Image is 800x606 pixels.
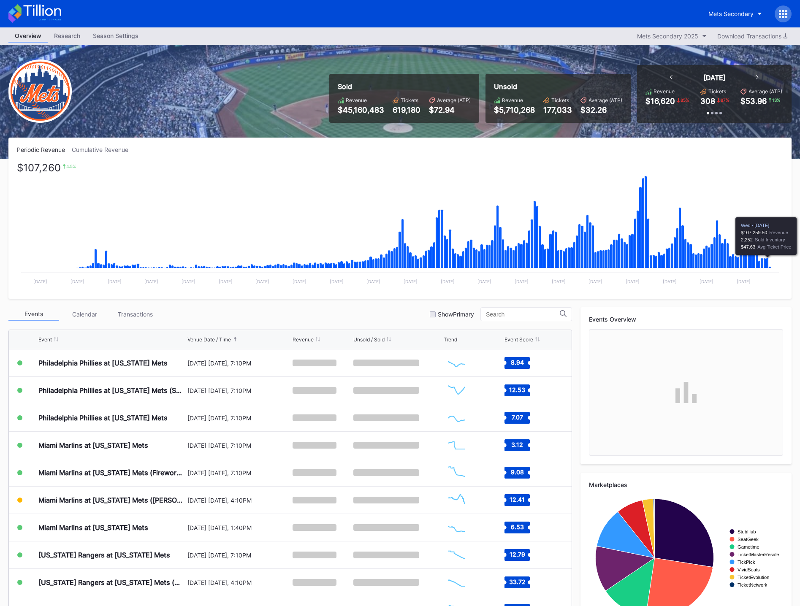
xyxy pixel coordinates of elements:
a: Research [48,30,87,43]
svg: Chart title [17,164,783,290]
div: Season Settings [87,30,145,42]
div: Show Primary [438,311,474,318]
div: $16,620 [645,97,675,106]
div: Average (ATP) [437,97,471,103]
div: Revenue [293,336,314,343]
div: [DATE] [DATE], 7:10PM [187,469,290,476]
svg: Chart title [444,544,469,565]
div: [DATE] [DATE], 4:10PM [187,497,290,504]
div: $32.26 [580,106,622,114]
div: [US_STATE] Rangers at [US_STATE] Mets (Mets Alumni Classic/Mrs. Met Taxicab [GEOGRAPHIC_DATA] Giv... [38,578,185,587]
text: 12.53 [509,386,525,393]
text: 7.07 [511,414,523,421]
text: 12.79 [509,551,525,558]
div: Transactions [110,308,160,321]
text: [DATE] [477,279,491,284]
text: [DATE] [33,279,47,284]
text: [DATE] [626,279,640,284]
div: Average (ATP) [748,88,782,95]
text: StubHub [738,529,756,534]
text: [DATE] [293,279,306,284]
text: [DATE] [71,279,84,284]
text: [DATE] [737,279,751,284]
text: [DATE] [700,279,713,284]
button: Download Transactions [713,30,792,42]
div: Tickets [401,97,418,103]
svg: Chart title [444,407,469,428]
div: $53.96 [740,97,767,106]
text: 8.94 [510,359,523,366]
div: 87 % [720,97,730,103]
div: Sold [338,82,471,91]
button: Mets Secondary [702,6,768,22]
a: Season Settings [87,30,145,43]
text: TicketNetwork [738,582,767,587]
div: [DATE] [DATE], 7:10PM [187,414,290,422]
div: 13 % [771,97,781,103]
div: $5,710,268 [494,106,535,114]
svg: Chart title [444,517,469,538]
div: [DATE] [DATE], 7:10PM [187,442,290,449]
text: [DATE] [588,279,602,284]
div: $107,260 [17,164,61,172]
div: [US_STATE] Rangers at [US_STATE] Mets [38,551,170,559]
div: 308 [700,97,715,106]
text: [DATE] [515,279,529,284]
text: 12.41 [510,496,525,503]
text: [DATE] [255,279,269,284]
text: 6.53 [510,523,523,530]
img: New-York-Mets-Transparent.png [8,60,72,123]
div: Venue Date / Time [187,336,231,343]
div: Research [48,30,87,42]
div: [DATE] [DATE], 7:10PM [187,387,290,394]
div: Cumulative Revenue [72,146,135,153]
div: Periodic Revenue [17,146,72,153]
div: Philadelphia Phillies at [US_STATE] Mets (SNY Players Pins Featuring [PERSON_NAME], [PERSON_NAME]... [38,386,185,395]
text: 9.08 [510,468,523,476]
text: [DATE] [144,279,158,284]
div: Calendar [59,308,110,321]
text: [DATE] [182,279,195,284]
button: Mets Secondary 2025 [633,30,711,42]
div: $72.94 [429,106,471,114]
div: Mets Secondary [708,10,754,17]
text: [DATE] [552,279,566,284]
svg: Chart title [444,462,469,483]
svg: Chart title [444,490,469,511]
div: Revenue [346,97,367,103]
a: Overview [8,30,48,43]
div: [DATE] [DATE], 4:10PM [187,579,290,586]
div: Trend [444,336,457,343]
text: TickPick [738,560,755,565]
text: VividSeats [738,567,760,572]
div: 177,033 [543,106,572,114]
text: 33.72 [509,578,525,585]
div: Revenue [502,97,523,103]
text: Gametime [738,544,759,549]
div: Philadelphia Phillies at [US_STATE] Mets [38,359,168,367]
div: Miami Marlins at [US_STATE] Mets [38,441,148,449]
div: Events [8,308,59,321]
text: [DATE] [219,279,233,284]
text: [DATE] [663,279,677,284]
div: Event [38,336,52,343]
text: 3.12 [511,441,523,448]
div: Average (ATP) [588,97,622,103]
text: [DATE] [108,279,122,284]
div: Tickets [708,88,726,95]
div: $45,160,483 [338,106,384,114]
text: SeatGeek [738,537,759,542]
div: Revenue [654,88,675,95]
div: Events Overview [589,316,783,323]
input: Search [486,311,560,318]
div: Download Transactions [717,32,787,40]
svg: Chart title [444,435,469,456]
div: [DATE] [DATE], 7:10PM [187,360,290,367]
div: 619,180 [393,106,420,114]
div: Unsold / Sold [353,336,385,343]
div: [DATE] [DATE], 7:10PM [187,552,290,559]
div: Event Score [504,336,533,343]
text: TicketEvolution [738,575,769,580]
svg: Chart title [444,572,469,593]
